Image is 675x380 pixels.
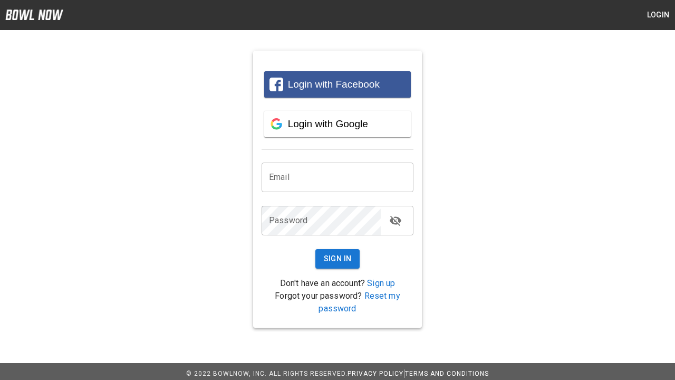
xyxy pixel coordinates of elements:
[319,291,400,313] a: Reset my password
[288,118,368,129] span: Login with Google
[641,5,675,25] button: Login
[264,71,411,98] button: Login with Facebook
[288,79,380,90] span: Login with Facebook
[385,210,406,231] button: toggle password visibility
[262,277,413,290] p: Don't have an account?
[262,290,413,315] p: Forgot your password?
[5,9,63,20] img: logo
[348,370,403,377] a: Privacy Policy
[186,370,348,377] span: © 2022 BowlNow, Inc. All Rights Reserved.
[367,278,395,288] a: Sign up
[315,249,360,269] button: Sign In
[405,370,489,377] a: Terms and Conditions
[264,111,411,137] button: Login with Google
